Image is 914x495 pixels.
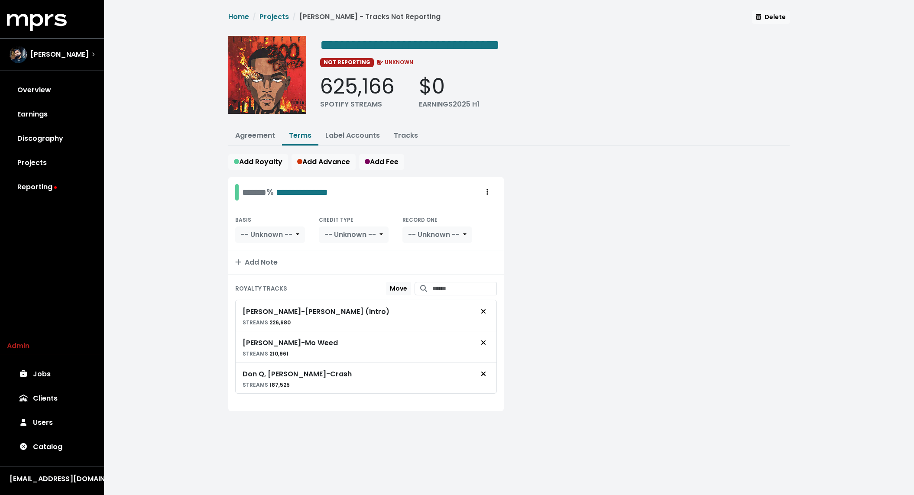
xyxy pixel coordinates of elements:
[30,49,89,60] span: [PERSON_NAME]
[292,154,356,170] button: Add Advance
[402,216,438,223] small: RECORD ONE
[7,102,97,126] a: Earnings
[228,12,249,22] a: Home
[419,99,480,110] div: EARNINGS 2025 H1
[235,226,305,243] button: -- Unknown --
[234,157,282,167] span: Add Royalty
[10,474,94,484] div: [EMAIL_ADDRESS][DOMAIN_NAME]
[266,186,274,198] span: %
[432,282,497,295] input: Search for tracks by title and link them to this royalty
[474,366,493,382] button: Remove royalty target
[474,304,493,320] button: Remove royalty target
[7,151,97,175] a: Projects
[242,188,266,197] span: Edit value
[319,216,353,223] small: CREDIT TYPE
[7,411,97,435] a: Users
[408,230,460,239] span: -- Unknown --
[394,130,418,140] a: Tracks
[7,473,97,485] button: [EMAIL_ADDRESS][DOMAIN_NAME]
[235,285,287,293] small: ROYALTY TRACKS
[241,230,292,239] span: -- Unknown --
[235,130,275,140] a: Agreement
[390,284,407,293] span: Move
[259,12,289,22] a: Projects
[7,435,97,459] a: Catalog
[243,350,268,357] span: STREAMS
[7,78,97,102] a: Overview
[7,386,97,411] a: Clients
[289,130,311,140] a: Terms
[7,17,67,27] a: mprs logo
[10,46,27,63] img: The selected account / producer
[752,10,790,24] button: Delete
[297,157,350,167] span: Add Advance
[386,282,411,295] button: Move
[7,175,97,199] a: Reporting
[243,381,268,388] span: STREAMS
[235,216,251,223] small: BASIS
[243,338,338,348] div: [PERSON_NAME] - Mo Weed
[289,12,441,22] li: [PERSON_NAME] - Tracks Not Reporting
[228,250,504,275] button: Add Note
[402,226,472,243] button: -- Unknown --
[228,154,288,170] button: Add Royalty
[320,38,499,52] span: Edit value
[228,12,441,29] nav: breadcrumb
[243,381,290,388] small: 187,525
[320,58,374,67] span: NOT REPORTING
[320,99,395,110] div: SPOTIFY STREAMS
[325,130,380,140] a: Label Accounts
[243,369,352,379] div: Don Q, [PERSON_NAME] - Crash
[376,58,414,66] span: UNKNOWN
[320,74,395,99] div: 625,166
[228,36,306,114] img: Album cover for this project
[235,257,278,267] span: Add Note
[243,350,288,357] small: 210,961
[359,154,404,170] button: Add Fee
[756,13,786,21] span: Delete
[7,362,97,386] a: Jobs
[243,319,268,326] span: STREAMS
[7,126,97,151] a: Discography
[243,319,291,326] small: 226,680
[324,230,376,239] span: -- Unknown --
[474,335,493,351] button: Remove royalty target
[365,157,399,167] span: Add Fee
[276,188,328,197] span: Edit value
[478,184,497,201] button: Royalty administration options
[319,226,389,243] button: -- Unknown --
[243,307,389,317] div: [PERSON_NAME] - [PERSON_NAME] (Intro)
[419,74,480,99] div: $0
